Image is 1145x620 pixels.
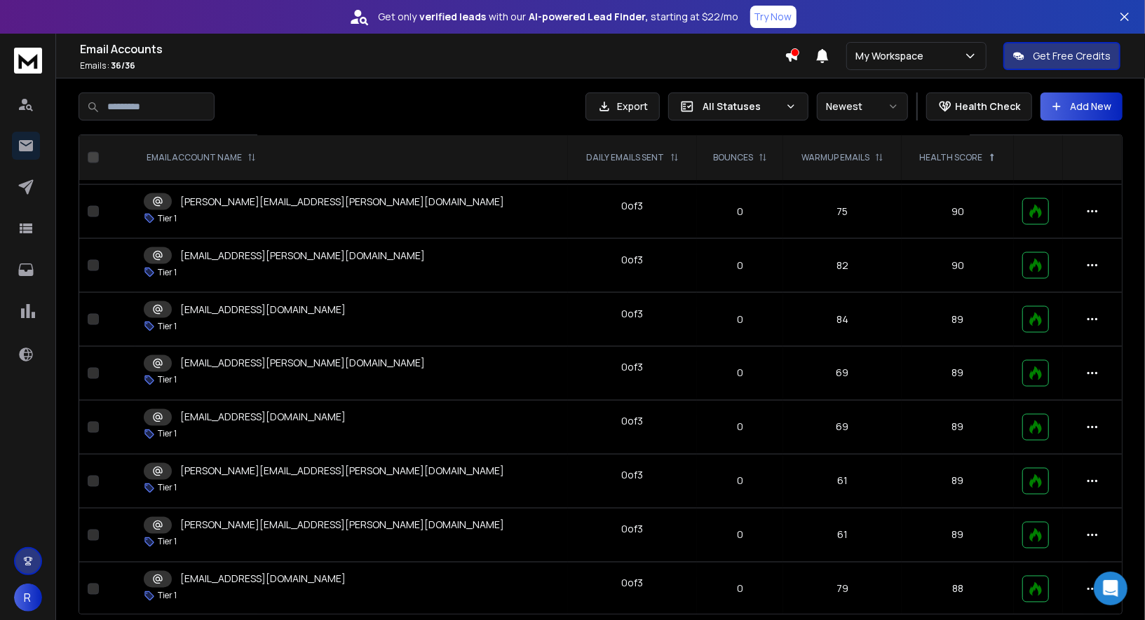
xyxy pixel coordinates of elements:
[180,464,504,478] p: [PERSON_NAME][EMAIL_ADDRESS][PERSON_NAME][DOMAIN_NAME]
[14,584,42,612] button: R
[705,420,775,434] p: 0
[783,563,901,616] td: 79
[713,152,753,163] p: BOUNCES
[622,469,644,483] div: 0 of 3
[158,375,177,386] p: Tier 1
[801,152,869,163] p: WARMUP EMAILS
[180,303,346,317] p: [EMAIL_ADDRESS][DOMAIN_NAME]
[147,152,256,163] div: EMAIL ACCOUNT NAME
[622,523,644,537] div: 0 of 3
[783,401,901,455] td: 69
[705,366,775,380] p: 0
[1041,92,1123,120] button: Add New
[902,401,1014,455] td: 89
[14,48,42,74] img: logo
[705,312,775,326] p: 0
[622,361,644,375] div: 0 of 3
[783,185,901,239] td: 75
[158,321,177,332] p: Tier 1
[158,267,177,278] p: Tier 1
[902,293,1014,347] td: 89
[158,591,177,602] p: Tier 1
[158,213,177,224] p: Tier 1
[783,239,901,293] td: 82
[158,429,177,440] p: Tier 1
[705,259,775,273] p: 0
[955,99,1020,113] p: Health Check
[420,10,487,24] strong: verified leads
[705,528,775,542] p: 0
[1094,572,1127,605] div: Open Intercom Messenger
[622,199,644,213] div: 0 of 3
[1033,49,1111,63] p: Get Free Credits
[180,572,346,586] p: [EMAIL_ADDRESS][DOMAIN_NAME]
[754,10,792,24] p: Try Now
[926,92,1032,120] button: Health Check
[180,357,425,371] p: [EMAIL_ADDRESS][PERSON_NAME][DOMAIN_NAME]
[902,455,1014,509] td: 89
[529,10,649,24] strong: AI-powered Lead Finder,
[622,307,644,321] div: 0 of 3
[622,253,644,267] div: 0 of 3
[80,60,785,71] p: Emails :
[783,293,901,347] td: 84
[158,537,177,548] p: Tier 1
[587,152,665,163] p: DAILY EMAILS SENT
[180,411,346,425] p: [EMAIL_ADDRESS][DOMAIN_NAME]
[902,509,1014,563] td: 89
[817,92,908,120] button: Newest
[705,205,775,219] p: 0
[902,563,1014,616] td: 88
[783,509,901,563] td: 61
[622,577,644,591] div: 0 of 3
[703,99,780,113] p: All Statuses
[180,518,504,532] p: [PERSON_NAME][EMAIL_ADDRESS][PERSON_NAME][DOMAIN_NAME]
[783,347,901,401] td: 69
[783,455,901,509] td: 61
[111,60,135,71] span: 36 / 36
[902,347,1014,401] td: 89
[919,152,982,163] p: HEALTH SCORE
[1003,42,1120,70] button: Get Free Credits
[750,6,797,28] button: Try Now
[705,582,775,596] p: 0
[585,92,660,120] button: Export
[180,249,425,263] p: [EMAIL_ADDRESS][PERSON_NAME][DOMAIN_NAME]
[80,41,785,57] h1: Email Accounts
[379,10,739,24] p: Get only with our starting at $22/mo
[622,415,644,429] div: 0 of 3
[180,195,504,209] p: [PERSON_NAME][EMAIL_ADDRESS][PERSON_NAME][DOMAIN_NAME]
[158,483,177,494] p: Tier 1
[705,474,775,488] p: 0
[902,185,1014,239] td: 90
[855,49,929,63] p: My Workspace
[902,239,1014,293] td: 90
